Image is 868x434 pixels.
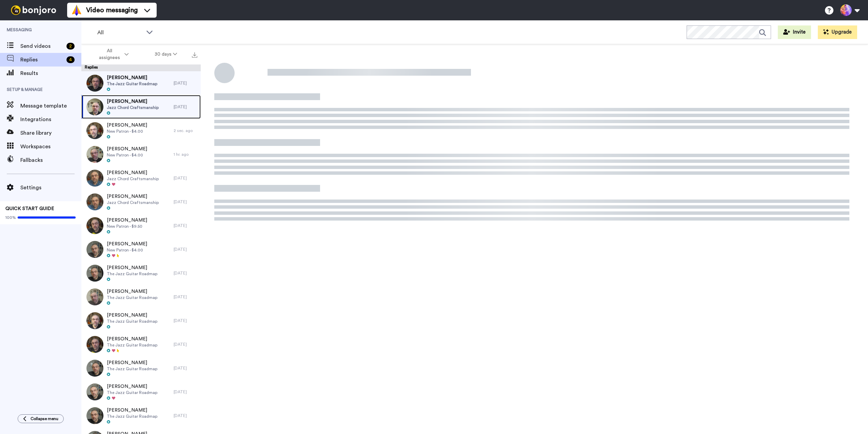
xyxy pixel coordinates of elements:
span: The Jazz Guitar Roadmap [107,81,157,87]
button: Export all results that match these filters now. [190,49,199,59]
a: [PERSON_NAME]New Patron - $4.002 sec. ago [81,119,201,143]
span: Integrations [20,115,81,124]
img: 2765a6ae-213e-4967-abaa-c013fbd64c94-thumb.jpg [86,407,103,424]
div: [DATE] [174,270,197,276]
img: e5268d6c-1b6c-4c63-8e7a-7aefe419f042-thumb.jpg [86,360,103,377]
div: [DATE] [174,247,197,252]
span: Video messaging [86,5,138,15]
img: 18f863d6-9513-46c2-8d98-7a107483db75-thumb.jpg [86,75,103,92]
a: [PERSON_NAME]Jazz Chord Craftsmanship[DATE] [81,190,201,214]
div: [DATE] [174,294,197,300]
div: [DATE] [174,223,197,228]
img: 91f626db-0cd5-4c4c-88b4-37ebc967977d-thumb.jpg [86,383,103,400]
span: Workspaces [20,143,81,151]
span: [PERSON_NAME] [107,241,147,247]
a: [PERSON_NAME]The Jazz Guitar Roadmap[DATE] [81,261,201,285]
span: Replies [20,56,64,64]
div: [DATE] [174,199,197,205]
span: Jazz Chord Craftsmanship [107,176,159,182]
span: Fallbacks [20,156,81,164]
span: [PERSON_NAME] [107,288,157,295]
span: Send videos [20,42,64,50]
a: [PERSON_NAME]New Patron - $4.001 hr. ago [81,143,201,166]
button: Collapse menu [18,414,64,423]
img: 4c154891-3c8f-4854-9370-a96c758193bb-thumb.jpg [86,146,103,163]
img: 48a9d280-6875-4124-a421-4ca90e4574d9-thumb.jpg [86,288,103,305]
div: 1 hr. ago [174,152,197,157]
img: 90edb82e-43e2-4f52-8541-1b59e31aabca-thumb.jpg [86,193,103,210]
button: 30 days [142,48,190,60]
img: f71d89c6-2131-4a3b-8664-e08e219f8126-thumb.jpg [86,217,103,234]
button: All assignees [83,45,142,64]
img: 99df5863-57ed-4099-821d-07b18c981a4f-thumb.jpg [86,265,103,282]
img: bd869daa-4139-419c-8419-7ca66bbb6e2b-thumb.jpg [86,122,103,139]
span: [PERSON_NAME] [107,169,159,176]
span: New Patron - $9.50 [107,224,147,229]
button: Upgrade [818,25,857,39]
a: [PERSON_NAME]New Patron - $4.00[DATE] [81,238,201,261]
span: [PERSON_NAME] [107,193,159,200]
span: [PERSON_NAME] [107,74,157,81]
span: Message template [20,102,81,110]
div: [DATE] [174,104,197,110]
div: [DATE] [174,80,197,86]
div: Replies [81,64,201,71]
span: [PERSON_NAME] [107,336,157,342]
span: Results [20,69,81,77]
span: [PERSON_NAME] [107,146,147,152]
span: The Jazz Guitar Roadmap [107,295,157,300]
div: [DATE] [174,342,197,347]
a: [PERSON_NAME]Jazz Chord Craftsmanship[DATE] [81,166,201,190]
a: [PERSON_NAME]New Patron - $9.50[DATE] [81,214,201,238]
a: [PERSON_NAME]The Jazz Guitar Roadmap[DATE] [81,356,201,380]
span: New Patron - $4.00 [107,247,147,253]
div: [DATE] [174,413,197,418]
button: Invite [778,25,811,39]
img: f0a93aff-66ca-4063-ba9b-0c83780160df-thumb.jpg [86,336,103,353]
span: All assignees [96,48,123,61]
div: [DATE] [174,389,197,395]
span: Collapse menu [31,416,58,421]
span: The Jazz Guitar Roadmap [107,390,157,395]
span: QUICK START GUIDE [5,206,54,211]
img: 7ff585d9-1fa4-4630-b5f5-4266f4009150-thumb.jpg [86,170,103,187]
span: [PERSON_NAME] [107,217,147,224]
img: e4c654d4-257d-4670-bc3d-fba025e23f76-thumb.jpg [86,241,103,258]
span: Jazz Chord Craftsmanship [107,105,159,110]
a: [PERSON_NAME]The Jazz Guitar Roadmap[DATE] [81,71,201,95]
span: Share library [20,129,81,137]
span: [PERSON_NAME] [107,383,157,390]
span: The Jazz Guitar Roadmap [107,414,157,419]
span: Jazz Chord Craftsmanship [107,200,159,205]
a: [PERSON_NAME]The Jazz Guitar Roadmap[DATE] [81,309,201,333]
span: [PERSON_NAME] [107,407,157,414]
span: [PERSON_NAME] [107,264,157,271]
a: [PERSON_NAME]Jazz Chord Craftsmanship[DATE] [81,95,201,119]
a: [PERSON_NAME]The Jazz Guitar Roadmap[DATE] [81,404,201,428]
span: New Patron - $4.00 [107,129,147,134]
a: [PERSON_NAME]The Jazz Guitar Roadmap[DATE] [81,333,201,356]
div: [DATE] [174,175,197,181]
img: 9934fd9d-9db8-4b28-a1d3-3ef1a2a7ec3c-thumb.jpg [86,98,103,115]
div: 2 sec. ago [174,128,197,133]
img: export.svg [192,52,197,58]
span: The Jazz Guitar Roadmap [107,271,157,277]
span: The Jazz Guitar Roadmap [107,319,157,324]
div: [DATE] [174,318,197,323]
span: [PERSON_NAME] [107,122,147,129]
span: [PERSON_NAME] [107,312,157,319]
span: 100% [5,215,16,220]
div: [DATE] [174,365,197,371]
div: 2 [66,43,75,50]
span: The Jazz Guitar Roadmap [107,342,157,348]
span: All [97,29,143,37]
span: Settings [20,184,81,192]
a: [PERSON_NAME]The Jazz Guitar Roadmap[DATE] [81,285,201,309]
span: [PERSON_NAME] [107,98,159,105]
span: [PERSON_NAME] [107,359,157,366]
span: The Jazz Guitar Roadmap [107,366,157,372]
img: vm-color.svg [71,5,82,16]
a: [PERSON_NAME]The Jazz Guitar Roadmap[DATE] [81,380,201,404]
img: bj-logo-header-white.svg [8,5,59,15]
